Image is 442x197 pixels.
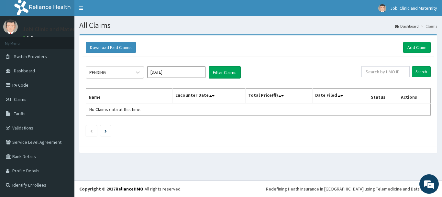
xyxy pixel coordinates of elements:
[368,89,398,104] th: Status
[79,21,437,30] h1: All Claims
[14,96,27,102] span: Claims
[313,89,368,104] th: Date Filed
[79,186,145,192] strong: Copyright © 2017 .
[116,186,143,192] a: RelianceHMO
[398,89,430,104] th: Actions
[147,66,205,78] input: Select Month and Year
[378,4,386,12] img: User Image
[412,66,431,77] input: Search
[74,180,442,197] footer: All rights reserved.
[90,128,93,134] a: Previous page
[266,186,437,192] div: Redefining Heath Insurance in [GEOGRAPHIC_DATA] using Telemedicine and Data Science!
[89,69,106,76] div: PENDING
[14,111,26,117] span: Tariffs
[361,66,410,77] input: Search by HMO ID
[209,66,241,79] button: Filter Claims
[86,89,173,104] th: Name
[89,106,141,112] span: No Claims data at this time.
[390,5,437,11] span: Jobi Clinic and Maternity
[14,54,47,59] span: Switch Providers
[105,128,107,134] a: Next page
[419,23,437,29] li: Claims
[395,23,419,29] a: Dashboard
[14,68,35,74] span: Dashboard
[3,19,18,34] img: User Image
[173,89,245,104] th: Encounter Date
[86,42,136,53] button: Download Paid Claims
[23,35,38,40] a: Online
[23,26,85,32] p: Jobi Clinic and Maternity
[245,89,313,104] th: Total Price(₦)
[403,42,431,53] a: Add Claim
